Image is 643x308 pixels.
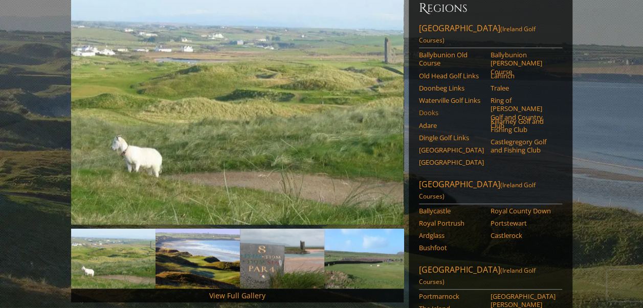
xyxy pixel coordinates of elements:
a: Portmarnock [419,292,484,300]
a: [GEOGRAPHIC_DATA](Ireland Golf Courses) [419,23,562,48]
a: Castlegregory Golf and Fishing Club [491,138,556,155]
a: Dingle Golf Links [419,134,484,142]
a: Royal Portrush [419,219,484,227]
a: [GEOGRAPHIC_DATA] [419,146,484,154]
a: Tralee [491,84,556,92]
a: Ring of [PERSON_NAME] Golf and Country Club [491,96,556,129]
a: Bushfoot [419,244,484,252]
a: Ardglass [419,231,484,239]
a: Waterville Golf Links [419,96,484,104]
span: (Ireland Golf Courses) [419,25,536,45]
a: [GEOGRAPHIC_DATA](Ireland Golf Courses) [419,264,562,290]
a: Ballycastle [419,207,484,215]
a: View Full Gallery [209,291,265,300]
span: (Ireland Golf Courses) [419,266,536,286]
a: Royal County Down [491,207,556,215]
span: (Ireland Golf Courses) [419,181,536,201]
a: Ballybunion Old Course [419,51,484,68]
a: Doonbeg Links [419,84,484,92]
a: Adare [419,121,484,129]
a: Ballybunion [PERSON_NAME] Course [491,51,556,76]
a: Old Head Golf Links [419,72,484,80]
a: [GEOGRAPHIC_DATA] [419,158,484,166]
a: Portstewart [491,219,556,227]
a: Castlerock [491,231,556,239]
a: Killarney Golf and Fishing Club [491,117,556,134]
a: [GEOGRAPHIC_DATA](Ireland Golf Courses) [419,179,562,204]
a: Dooks [419,108,484,117]
a: Lahinch [491,72,556,80]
